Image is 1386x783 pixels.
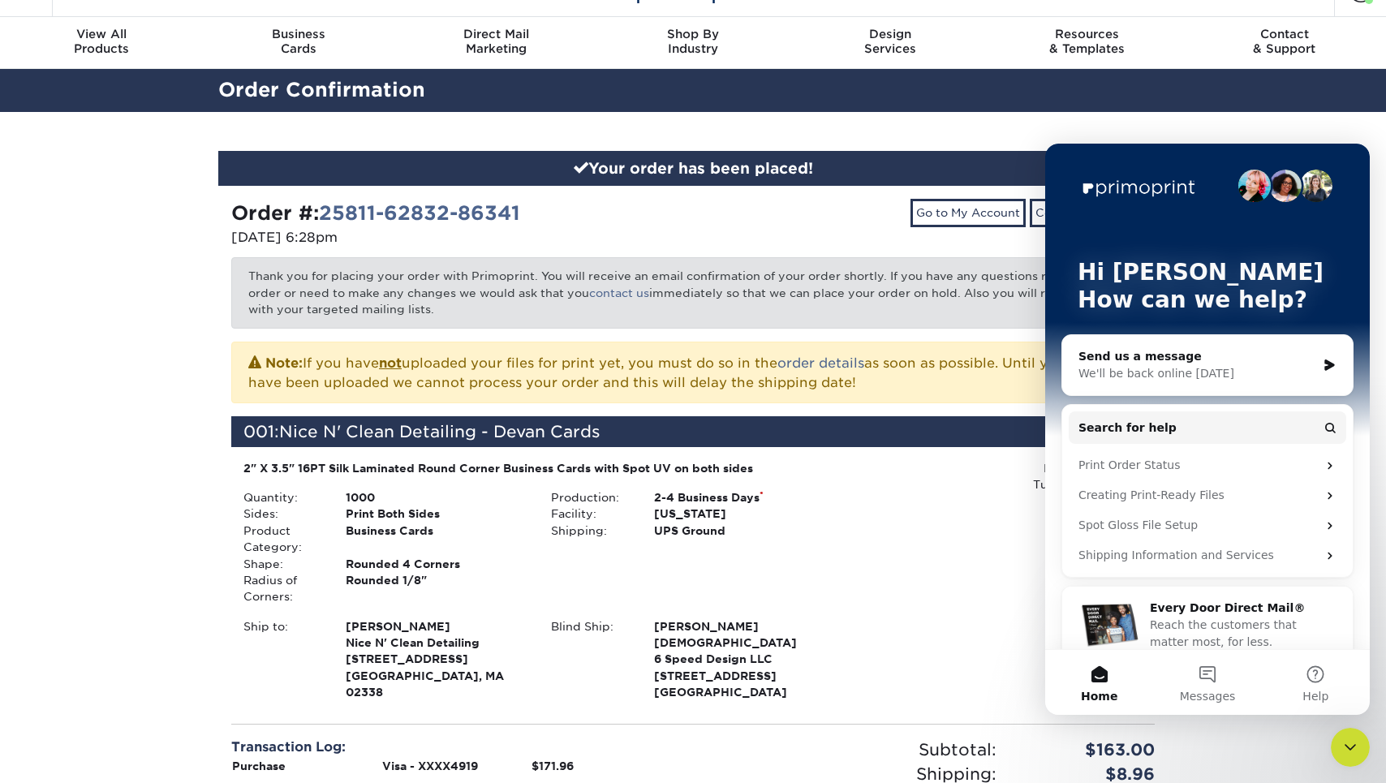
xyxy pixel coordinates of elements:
[3,27,200,56] div: Products
[791,17,988,69] a: DesignServices
[334,523,539,556] div: Business Cards
[346,618,527,699] strong: [GEOGRAPHIC_DATA], MA 02338
[988,27,1186,56] div: & Templates
[654,618,835,652] span: [PERSON_NAME][DEMOGRAPHIC_DATA]
[1001,416,1155,447] div: $163.00
[231,738,681,757] div: Transaction Log:
[200,17,398,69] a: BusinessCards
[791,27,988,56] div: Services
[654,668,835,684] span: [STREET_ADDRESS]
[231,257,1155,328] p: Thank you for placing your order with Primoprint. You will receive an email confirmation of your ...
[231,506,334,522] div: Sides:
[1009,738,1167,762] div: $163.00
[346,618,527,635] span: [PERSON_NAME]
[791,27,988,41] span: Design
[1186,27,1383,41] span: Contact
[1331,728,1370,767] iframe: Intercom live chat
[642,489,847,506] div: 2-4 Business Days
[1186,17,1383,69] a: Contact& Support
[334,506,539,522] div: Print Both Sides
[218,151,1168,187] div: Your order has been placed!
[1030,199,1155,226] a: Continue Shopping
[539,618,641,701] div: Blind Ship:
[654,651,835,667] span: 6 Speed Design LLC
[231,228,681,247] p: [DATE] 6:28pm
[539,523,641,539] div: Shipping:
[346,635,527,651] span: Nice N' Clean Detailing
[231,618,334,701] div: Ship to:
[1186,27,1383,56] div: & Support
[910,199,1026,226] a: Go to My Account
[654,618,835,699] strong: [GEOGRAPHIC_DATA]
[539,489,641,506] div: Production:
[398,27,595,56] div: Marketing
[642,506,847,522] div: [US_STATE]
[847,460,1143,510] div: Product: $163.00 Turnaround: $0.00 Shipping: $8.96
[693,738,1009,762] div: Subtotal:
[231,416,1001,447] div: 001:
[231,556,334,572] div: Shape:
[595,17,792,69] a: Shop ByIndustry
[398,27,595,41] span: Direct Mail
[243,460,835,476] div: 2" X 3.5" 16PT Silk Laminated Round Corner Business Cards with Spot UV on both sides
[595,27,792,41] span: Shop By
[382,759,478,772] strong: Visa - XXXX4919
[3,27,200,41] span: View All
[206,75,1180,105] h2: Order Confirmation
[200,27,398,56] div: Cards
[231,489,334,506] div: Quantity:
[3,17,200,69] a: View AllProducts
[231,572,334,605] div: Radius of Corners:
[539,506,641,522] div: Facility:
[200,27,398,41] span: Business
[777,355,864,371] a: order details
[232,759,286,772] strong: Purchase
[595,27,792,56] div: Industry
[379,355,402,371] b: not
[398,17,595,69] a: Direct MailMarketing
[265,355,303,371] strong: Note:
[231,523,334,556] div: Product Category:
[334,489,539,506] div: 1000
[532,759,574,772] strong: $171.96
[346,651,527,667] span: [STREET_ADDRESS]
[248,352,1138,393] p: If you have uploaded your files for print yet, you must do so in the as soon as possible. Until y...
[334,556,539,572] div: Rounded 4 Corners
[231,201,520,225] strong: Order #:
[988,17,1186,69] a: Resources& Templates
[589,286,649,299] a: contact us
[334,572,539,605] div: Rounded 1/8"
[319,201,520,225] a: 25811-62832-86341
[642,523,847,539] div: UPS Ground
[1045,144,1370,715] iframe: Intercom live chat
[4,734,138,777] iframe: Google Customer Reviews
[988,27,1186,41] span: Resources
